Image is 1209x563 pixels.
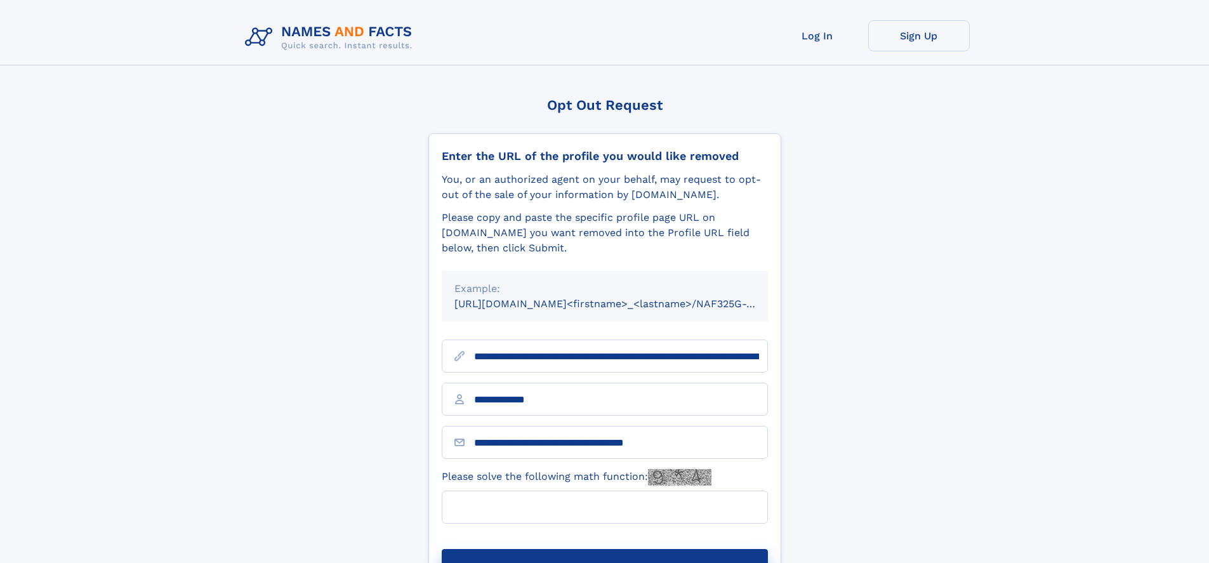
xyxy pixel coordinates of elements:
[442,469,711,486] label: Please solve the following math function:
[454,281,755,296] div: Example:
[442,210,768,256] div: Please copy and paste the specific profile page URL on [DOMAIN_NAME] you want removed into the Pr...
[240,20,423,55] img: Logo Names and Facts
[868,20,970,51] a: Sign Up
[428,97,781,113] div: Opt Out Request
[442,172,768,202] div: You, or an authorized agent on your behalf, may request to opt-out of the sale of your informatio...
[442,149,768,163] div: Enter the URL of the profile you would like removed
[454,298,792,310] small: [URL][DOMAIN_NAME]<firstname>_<lastname>/NAF325G-xxxxxxxx
[767,20,868,51] a: Log In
